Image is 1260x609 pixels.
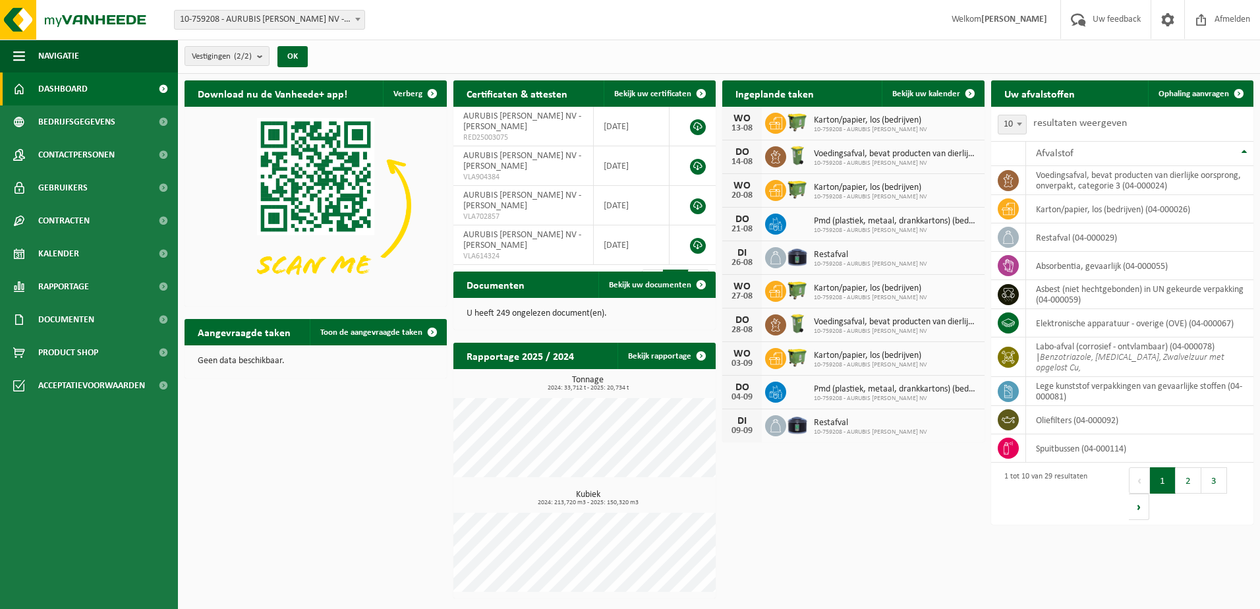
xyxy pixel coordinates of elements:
td: [DATE] [594,225,670,265]
img: WB-0140-HPE-GN-50 [786,312,809,335]
span: Voedingsafval, bevat producten van dierlijke oorsprong, onverpakt, categorie 3 [814,149,978,159]
td: [DATE] [594,107,670,146]
button: OK [277,46,308,67]
a: Bekijk rapportage [617,343,714,369]
span: 10-759208 - AURUBIS OLEN NV - OLEN [174,10,365,30]
span: 10 [998,115,1027,134]
span: Kalender [38,237,79,270]
div: 26-08 [729,258,755,268]
a: Toon de aangevraagde taken [310,319,445,345]
count: (2/2) [234,52,252,61]
div: 28-08 [729,326,755,335]
div: 03-09 [729,359,755,368]
button: 3 [1201,467,1227,494]
p: U heeft 249 ongelezen document(en). [467,309,702,318]
img: CR-SU-1C-5000-000-02 [786,245,809,268]
td: karton/papier, los (bedrijven) (04-000026) [1026,195,1253,223]
span: Karton/papier, los (bedrijven) [814,183,927,193]
span: Bedrijfsgegevens [38,105,115,138]
span: 2024: 33,712 t - 2025: 20,734 t [460,385,716,391]
button: Vestigingen(2/2) [185,46,270,66]
div: 09-09 [729,426,755,436]
h2: Uw afvalstoffen [991,80,1088,106]
span: Contactpersonen [38,138,115,171]
span: Verberg [393,90,422,98]
button: 2 [1176,467,1201,494]
span: Documenten [38,303,94,336]
div: DO [729,382,755,393]
span: 10-759208 - AURUBIS [PERSON_NAME] NV [814,294,927,302]
div: WO [729,181,755,191]
div: DI [729,416,755,426]
span: Rapportage [38,270,89,303]
span: 10-759208 - AURUBIS [PERSON_NAME] NV [814,227,978,235]
span: AURUBIS [PERSON_NAME] NV - [PERSON_NAME] [463,111,581,132]
span: 10-759208 - AURUBIS [PERSON_NAME] NV [814,395,978,403]
span: 10-759208 - AURUBIS [PERSON_NAME] NV [814,126,927,134]
span: 2024: 213,720 m3 - 2025: 150,320 m3 [460,500,716,506]
span: Toon de aangevraagde taken [320,328,422,337]
td: absorbentia, gevaarlijk (04-000055) [1026,252,1253,280]
span: Bekijk uw kalender [892,90,960,98]
h2: Aangevraagde taken [185,319,304,345]
h3: Tonnage [460,376,716,391]
span: RED25003075 [463,132,583,143]
span: Navigatie [38,40,79,72]
img: WB-1100-HPE-GN-50 [786,111,809,133]
div: DO [729,147,755,158]
div: WO [729,113,755,124]
span: 10-759208 - AURUBIS [PERSON_NAME] NV [814,159,978,167]
span: Ophaling aanvragen [1159,90,1229,98]
h2: Download nu de Vanheede+ app! [185,80,360,106]
div: WO [729,281,755,292]
div: 04-09 [729,393,755,402]
span: 10-759208 - AURUBIS [PERSON_NAME] NV [814,361,927,369]
span: Voedingsafval, bevat producten van dierlijke oorsprong, onverpakt, categorie 3 [814,317,978,328]
label: resultaten weergeven [1033,118,1127,129]
td: voedingsafval, bevat producten van dierlijke oorsprong, onverpakt, categorie 3 (04-000024) [1026,166,1253,195]
div: 13-08 [729,124,755,133]
span: Pmd (plastiek, metaal, drankkartons) (bedrijven) [814,384,978,395]
div: DO [729,214,755,225]
td: labo-afval (corrosief - ontvlambaar) (04-000078) | [1026,337,1253,377]
img: WB-1100-HPE-GN-50 [786,346,809,368]
div: 20-08 [729,191,755,200]
span: Bekijk uw documenten [609,281,691,289]
div: 27-08 [729,292,755,301]
span: Vestigingen [192,47,252,67]
span: 10-759208 - AURUBIS [PERSON_NAME] NV [814,428,927,436]
strong: [PERSON_NAME] [981,14,1047,24]
h2: Documenten [453,272,538,297]
td: [DATE] [594,146,670,186]
span: VLA702857 [463,212,583,222]
span: VLA614324 [463,251,583,262]
div: 14-08 [729,158,755,167]
img: WB-0140-HPE-GN-50 [786,144,809,167]
a: Ophaling aanvragen [1148,80,1252,107]
span: Product Shop [38,336,98,369]
span: Afvalstof [1036,148,1074,159]
button: Next [1129,494,1149,520]
img: WB-1100-HPE-GN-50 [786,279,809,301]
span: Bekijk uw certificaten [614,90,691,98]
td: lege kunststof verpakkingen van gevaarlijke stoffen (04-000081) [1026,377,1253,406]
h2: Certificaten & attesten [453,80,581,106]
span: Karton/papier, los (bedrijven) [814,351,927,361]
span: Restafval [814,250,927,260]
span: AURUBIS [PERSON_NAME] NV - [PERSON_NAME] [463,151,581,171]
span: 10-759208 - AURUBIS [PERSON_NAME] NV [814,328,978,335]
img: Download de VHEPlus App [185,107,447,304]
p: Geen data beschikbaar. [198,357,434,366]
span: Contracten [38,204,90,237]
div: DO [729,315,755,326]
td: [DATE] [594,186,670,225]
td: spuitbussen (04-000114) [1026,434,1253,463]
div: 1 tot 10 van 29 resultaten [998,466,1087,521]
div: DI [729,248,755,258]
a: Bekijk uw kalender [882,80,983,107]
td: restafval (04-000029) [1026,223,1253,252]
span: Karton/papier, los (bedrijven) [814,115,927,126]
img: CR-SU-1C-5000-000-02 [786,413,809,436]
td: asbest (niet hechtgebonden) in UN gekeurde verpakking (04-000059) [1026,280,1253,309]
span: VLA904384 [463,172,583,183]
